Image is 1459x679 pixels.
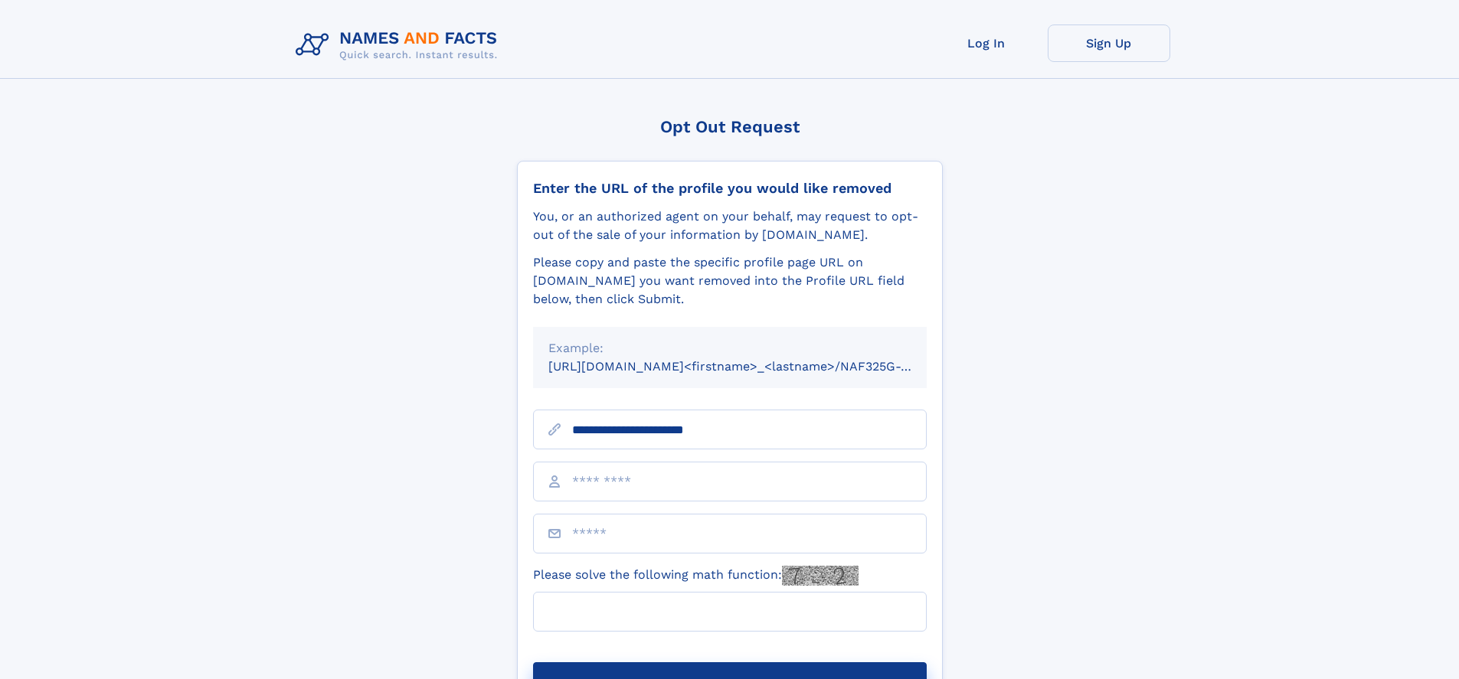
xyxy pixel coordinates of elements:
div: Example: [548,339,911,357]
div: Opt Out Request [517,117,943,136]
label: Please solve the following math function: [533,566,859,586]
div: You, or an authorized agent on your behalf, may request to opt-out of the sale of your informatio... [533,207,927,244]
a: Log In [925,24,1048,62]
a: Sign Up [1048,24,1170,62]
div: Enter the URL of the profile you would like removed [533,180,927,197]
small: [URL][DOMAIN_NAME]<firstname>_<lastname>/NAF325G-xxxxxxxx [548,359,956,374]
img: Logo Names and Facts [290,24,510,66]
div: Please copy and paste the specific profile page URL on [DOMAIN_NAME] you want removed into the Pr... [533,253,927,308]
